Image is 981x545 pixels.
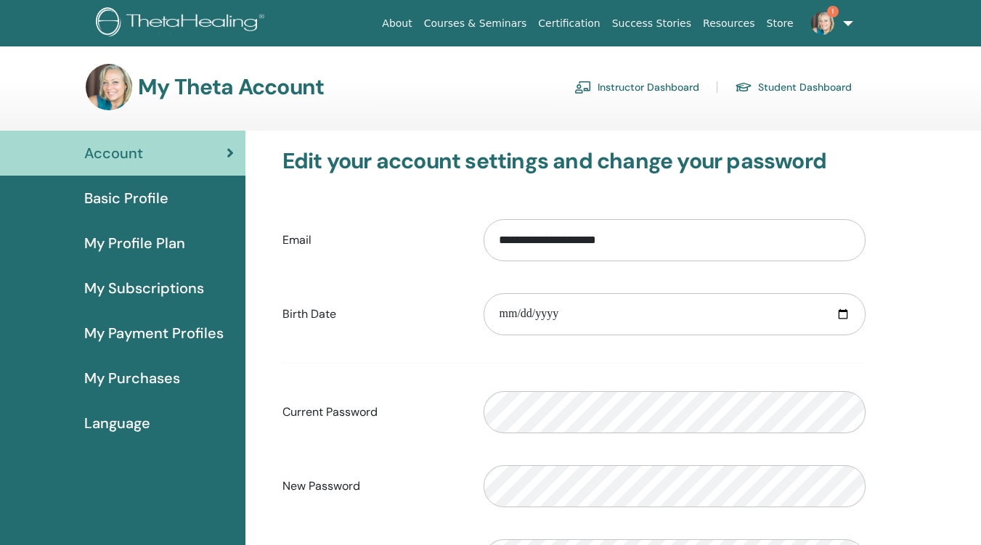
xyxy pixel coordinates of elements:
label: Birth Date [272,300,473,328]
span: My Subscriptions [84,277,204,299]
span: Account [84,142,143,164]
a: Instructor Dashboard [574,75,699,99]
img: graduation-cap.svg [735,81,752,94]
a: Courses & Seminars [418,10,533,37]
label: Current Password [272,398,473,426]
span: My Payment Profiles [84,322,224,344]
img: default.jpg [811,12,834,35]
a: Store [761,10,799,37]
h3: My Theta Account [138,74,324,100]
a: Resources [697,10,761,37]
label: New Password [272,472,473,500]
span: My Purchases [84,367,180,389]
span: 1 [827,6,839,17]
img: default.jpg [86,64,132,110]
a: Success Stories [606,10,697,37]
span: Language [84,412,150,434]
span: My Profile Plan [84,232,185,254]
a: Certification [532,10,606,37]
img: chalkboard-teacher.svg [574,81,592,94]
a: Student Dashboard [735,75,852,99]
label: Email [272,226,473,254]
img: logo.png [96,7,269,40]
span: Basic Profile [84,187,168,209]
h3: Edit your account settings and change your password [282,148,866,174]
a: About [376,10,418,37]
